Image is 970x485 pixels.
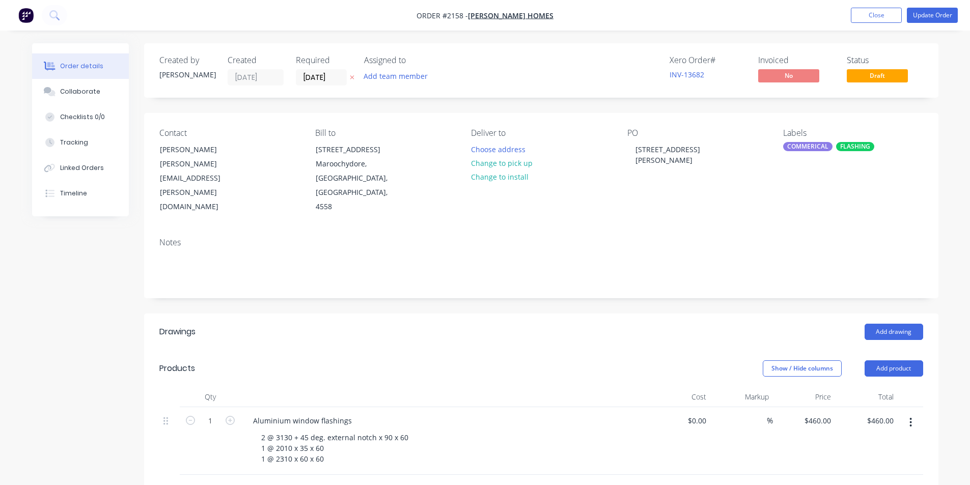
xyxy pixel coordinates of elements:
button: Linked Orders [32,155,129,181]
a: [PERSON_NAME] Homes [468,11,553,20]
button: Add team member [358,69,433,83]
div: 2 @ 3130 + 45 deg. external notch x 90 x 60 1 @ 2010 x 35 x 60 1 @ 2310 x 60 x 60 [253,430,417,466]
button: Add team member [364,69,433,83]
div: Created [228,55,284,65]
div: Price [773,387,836,407]
button: Show / Hide columns [763,360,842,377]
div: Deliver to [471,128,611,138]
button: Choose address [465,142,531,156]
img: Factory [18,8,34,23]
div: COMMERICAL [783,142,833,151]
div: [STREET_ADDRESS][PERSON_NAME] [627,142,755,167]
div: Total [835,387,898,407]
button: Add product [865,360,923,377]
div: Qty [180,387,241,407]
div: Xero Order # [670,55,746,65]
div: Notes [159,238,923,247]
div: Markup [710,387,773,407]
button: Change to install [465,170,534,184]
button: Close [851,8,902,23]
div: Bill to [315,128,455,138]
div: Timeline [60,189,87,198]
button: Checklists 0/0 [32,104,129,130]
div: Drawings [159,326,196,338]
div: FLASHING [836,142,874,151]
button: Order details [32,53,129,79]
div: Labels [783,128,923,138]
button: Add drawing [865,324,923,340]
div: [STREET_ADDRESS] [316,142,400,157]
div: Checklists 0/0 [60,112,105,122]
span: No [758,69,819,82]
div: [STREET_ADDRESS]Maroochydore, [GEOGRAPHIC_DATA], [GEOGRAPHIC_DATA], 4558 [307,142,409,214]
div: Linked Orders [60,163,104,173]
button: Timeline [32,181,129,206]
div: Order details [60,62,103,71]
div: Collaborate [60,87,100,96]
a: INV-13682 [670,70,704,79]
div: Products [159,362,195,375]
div: Status [847,55,923,65]
button: Update Order [907,8,958,23]
span: Order #2158 - [417,11,468,20]
div: Aluminium window flashings [245,413,360,428]
span: Draft [847,69,908,82]
div: [PERSON_NAME] [159,69,215,80]
div: PO [627,128,767,138]
span: % [767,415,773,426]
div: Cost [648,387,711,407]
div: Assigned to [364,55,466,65]
div: Maroochydore, [GEOGRAPHIC_DATA], [GEOGRAPHIC_DATA], 4558 [316,157,400,214]
div: Invoiced [758,55,835,65]
div: [PERSON_NAME][EMAIL_ADDRESS][PERSON_NAME][DOMAIN_NAME] [160,157,244,214]
div: Tracking [60,138,88,147]
button: Tracking [32,130,129,155]
div: Required [296,55,352,65]
button: Collaborate [32,79,129,104]
button: Change to pick up [465,156,538,170]
div: Created by [159,55,215,65]
div: [PERSON_NAME][PERSON_NAME][EMAIL_ADDRESS][PERSON_NAME][DOMAIN_NAME] [151,142,253,214]
div: [PERSON_NAME] [160,142,244,157]
div: Contact [159,128,299,138]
